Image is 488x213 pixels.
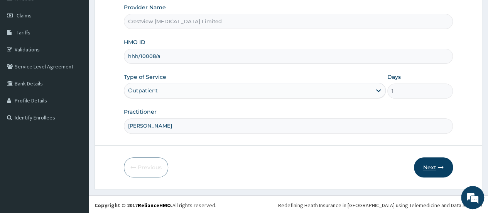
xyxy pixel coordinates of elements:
label: HMO ID [124,38,145,46]
textarea: Type your message and hit 'Enter' [4,136,147,163]
label: Practitioner [124,108,157,116]
label: Type of Service [124,73,166,81]
div: Redefining Heath Insurance in [GEOGRAPHIC_DATA] using Telemedicine and Data Science! [278,201,482,209]
button: Previous [124,157,168,177]
img: d_794563401_company_1708531726252_794563401 [14,39,31,58]
button: Next [414,157,453,177]
span: Claims [17,12,32,19]
label: Days [387,73,401,81]
span: Tariffs [17,29,30,36]
input: Enter Name [124,118,453,133]
div: Outpatient [128,87,158,94]
div: Minimize live chat window [127,4,145,22]
label: Provider Name [124,3,166,11]
div: Chat with us now [40,43,130,53]
strong: Copyright © 2017 . [95,202,172,209]
span: We're online! [45,60,106,138]
a: RelianceHMO [138,202,171,209]
input: Enter HMO ID [124,49,453,64]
